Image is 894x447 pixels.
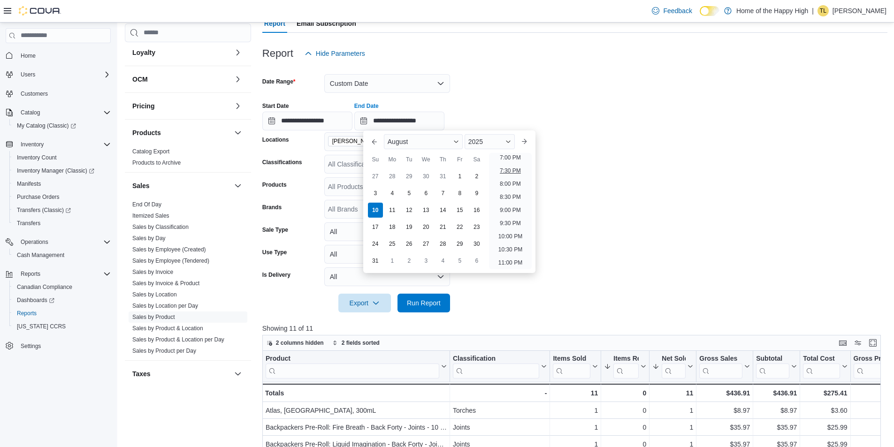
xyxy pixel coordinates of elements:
div: day-5 [452,253,467,268]
a: Sales by Classification [132,224,189,230]
button: Manifests [9,177,115,190]
div: Subtotal [756,354,789,378]
li: 8:00 PM [496,178,525,189]
div: $3.60 [803,405,847,416]
button: Previous Month [367,134,382,149]
span: Email Subscription [297,14,356,33]
div: 0 [604,387,646,399]
div: Subtotal [756,354,789,363]
span: Sales by Product & Location per Day [132,336,224,343]
div: day-30 [419,169,434,184]
nav: Complex example [6,45,111,377]
button: Hide Parameters [301,44,369,63]
div: day-8 [452,186,467,201]
span: Catalog [21,109,40,116]
span: Reports [17,310,37,317]
div: day-26 [402,236,417,251]
h3: OCM [132,75,148,84]
button: Inventory [17,139,47,150]
span: Dashboards [13,295,111,306]
div: day-31 [368,253,383,268]
h3: Taxes [132,369,151,379]
span: Transfers (Classic) [13,205,111,216]
span: TL [820,5,826,16]
button: Keyboard shortcuts [837,337,848,349]
a: Products to Archive [132,159,181,166]
span: Sales by Location [132,291,177,298]
button: Subtotal [756,354,797,378]
li: 7:30 PM [496,165,525,176]
div: Button. Open the year selector. 2025 is currently selected. [465,134,515,149]
button: Catalog [17,107,44,118]
div: $436.91 [756,387,797,399]
div: $35.97 [756,422,797,433]
div: day-4 [436,253,451,268]
span: Inventory Count [13,152,111,163]
button: Custom Date [324,74,450,93]
a: Inventory Manager (Classic) [13,165,98,176]
a: Canadian Compliance [13,281,76,293]
button: Run Report [397,294,450,312]
button: Display options [852,337,863,349]
span: Itemized Sales [132,212,169,220]
label: Locations [262,136,289,144]
label: Brands [262,204,282,211]
li: 9:00 PM [496,205,525,216]
button: Operations [2,235,115,249]
div: day-31 [436,169,451,184]
div: Total Cost [803,354,840,378]
div: day-20 [419,220,434,235]
button: All [324,222,450,241]
a: My Catalog (Classic) [9,119,115,132]
span: Sales by Employee (Tendered) [132,257,209,265]
span: Sales by Product [132,313,175,321]
span: Inventory [21,141,44,148]
button: Customers [2,87,115,100]
button: Taxes [232,368,244,379]
div: day-1 [385,253,400,268]
div: 1 [553,422,598,433]
h3: Sales [132,181,150,190]
div: day-10 [368,203,383,218]
a: Sales by Day [132,235,166,242]
span: Run Report [407,298,441,308]
div: day-17 [368,220,383,235]
div: 11 [553,387,598,399]
a: Sales by Employee (Tendered) [132,258,209,264]
label: Use Type [262,249,287,256]
button: Next month [517,134,532,149]
div: day-13 [419,203,434,218]
span: Catalog Export [132,148,169,155]
button: Total Cost [803,354,847,378]
button: Taxes [132,369,230,379]
div: day-30 [469,236,484,251]
a: Sales by Invoice [132,269,173,275]
div: day-4 [385,186,400,201]
span: Sales by Product & Location [132,325,203,332]
span: Sales by Employee (Created) [132,246,206,253]
div: $35.97 [699,422,750,433]
input: Press the down key to enter a popover containing a calendar. Press the escape key to close the po... [354,112,444,130]
p: [PERSON_NAME] [833,5,886,16]
li: 10:00 PM [495,231,526,242]
span: Users [21,71,35,78]
button: Reports [9,307,115,320]
span: Washington CCRS [13,321,111,332]
button: Reports [2,267,115,280]
a: Inventory Count [13,152,61,163]
span: Reports [17,268,111,280]
span: Settings [17,340,111,351]
div: day-25 [385,236,400,251]
div: day-6 [419,186,434,201]
div: day-7 [436,186,451,201]
button: Net Sold [652,354,693,378]
span: Canadian Compliance [13,281,111,293]
label: Start Date [262,102,289,110]
li: 11:00 PM [495,257,526,268]
span: Settings [21,342,41,350]
div: Product [266,354,439,378]
span: August [388,138,408,145]
a: [US_STATE] CCRS [13,321,69,332]
div: Classification [453,354,539,363]
img: Cova [19,6,61,15]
